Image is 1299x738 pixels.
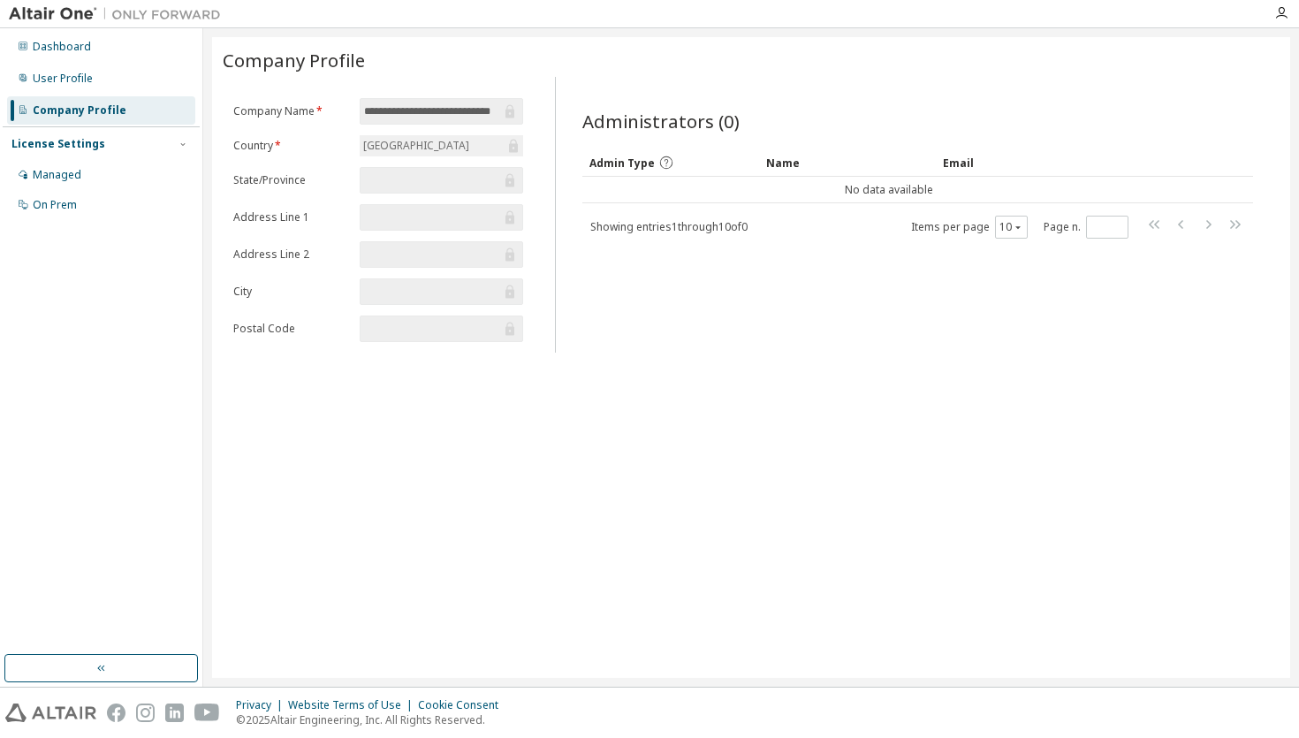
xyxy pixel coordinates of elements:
span: Showing entries 1 through 10 of 0 [590,219,748,234]
label: Address Line 2 [233,247,349,262]
div: [GEOGRAPHIC_DATA] [360,135,523,156]
div: Email [943,148,1101,177]
div: On Prem [33,198,77,212]
label: State/Province [233,173,349,187]
span: Page n. [1044,216,1128,239]
img: altair_logo.svg [5,704,96,722]
span: Company Profile [223,48,365,72]
div: Cookie Consent [418,698,509,712]
label: Postal Code [233,322,349,336]
label: Address Line 1 [233,210,349,224]
div: Privacy [236,698,288,712]
div: Company Profile [33,103,126,118]
p: © 2025 Altair Engineering, Inc. All Rights Reserved. [236,712,509,727]
span: Administrators (0) [582,109,740,133]
img: youtube.svg [194,704,220,722]
div: Website Terms of Use [288,698,418,712]
td: No data available [582,177,1196,203]
div: Name [766,148,929,177]
div: User Profile [33,72,93,86]
span: Admin Type [589,156,655,171]
label: Company Name [233,104,349,118]
button: 10 [999,220,1023,234]
div: [GEOGRAPHIC_DATA] [361,136,472,156]
div: Managed [33,168,81,182]
div: License Settings [11,137,105,151]
label: City [233,285,349,299]
img: Altair One [9,5,230,23]
span: Items per page [911,216,1028,239]
img: linkedin.svg [165,704,184,722]
div: Dashboard [33,40,91,54]
label: Country [233,139,349,153]
img: facebook.svg [107,704,125,722]
img: instagram.svg [136,704,155,722]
